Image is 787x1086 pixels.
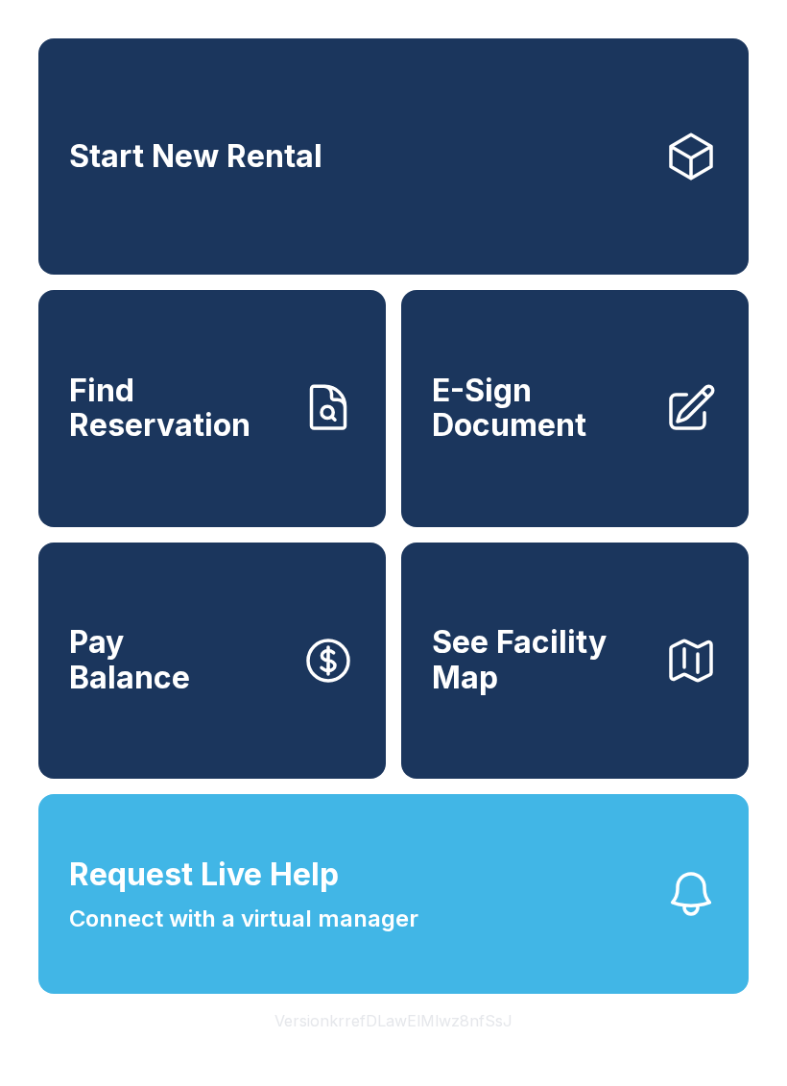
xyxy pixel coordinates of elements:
span: Request Live Help [69,852,339,898]
button: PayBalance [38,543,386,779]
a: Find Reservation [38,290,386,526]
a: E-Sign Document [401,290,749,526]
button: Request Live HelpConnect with a virtual manager [38,794,749,994]
a: Start New Rental [38,38,749,275]
span: Connect with a virtual manager [69,902,418,936]
span: See Facility Map [432,625,649,695]
span: E-Sign Document [432,374,649,444]
button: VersionkrrefDLawElMlwz8nfSsJ [259,994,528,1048]
span: Start New Rental [69,139,322,175]
span: Find Reservation [69,374,286,444]
button: See Facility Map [401,543,749,779]
span: Pay Balance [69,625,190,695]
